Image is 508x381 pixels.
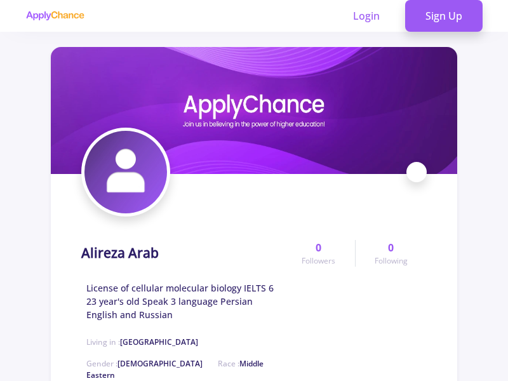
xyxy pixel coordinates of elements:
span: Middle Eastern [86,358,264,380]
span: 0 [388,240,394,255]
span: Followers [302,255,335,267]
span: License of cellular molecular biology IELTS 6 23 year's old Speak 3 language Persian English and ... [86,281,283,321]
span: Gender : [86,358,203,369]
h1: Alireza Arab [81,245,159,261]
img: Alireza Arabavatar [84,131,167,213]
img: Alireza Arabcover image [51,47,457,174]
span: 0 [316,240,321,255]
a: 0Following [355,240,427,267]
span: Living in : [86,337,198,347]
a: 0Followers [283,240,354,267]
span: [DEMOGRAPHIC_DATA] [117,358,203,369]
img: applychance logo text only [25,11,84,21]
span: Race : [86,358,264,380]
span: Following [375,255,408,267]
span: [GEOGRAPHIC_DATA] [120,337,198,347]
